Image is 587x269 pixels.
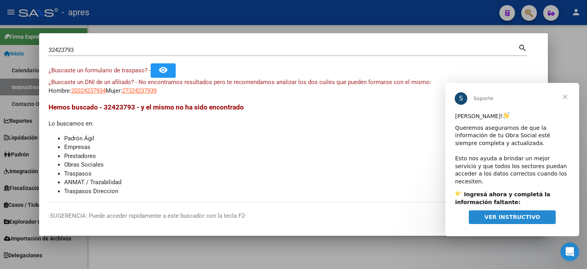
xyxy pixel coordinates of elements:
[10,145,124,168] div: ¡Gracias por tu colaboración! ​
[64,143,538,152] li: Empresas
[64,160,538,169] li: Obras Sociales
[64,187,538,196] li: Traspasos Direccion
[64,169,538,178] li: Traspasos
[445,83,579,236] iframe: Intercom live chat mensaje
[122,87,157,94] span: 27324237939
[158,65,168,75] mat-icon: remove_red_eye
[71,87,106,94] span: 20324237934
[49,67,151,74] span: ¿Buscaste un formulario de traspaso? -
[49,78,538,95] div: Hombre: Mujer:
[49,102,538,195] div: Lo buscamos en:
[49,212,538,221] p: -SUGERENCIA: Puede acceder rapidamente a este buscador con la tecla F2-
[64,134,538,143] li: Padrón Ágil
[49,79,431,86] span: ¿Buscaste un DNI de un afiliado? - No encontramos resultados pero te recomendamos analizar los do...
[64,152,538,161] li: Prestadores
[64,178,538,187] li: ANMAT / Trazabilidad
[49,103,244,111] span: Hemos buscado - 32423793 - y el mismo no ha sido encontrado
[518,43,527,52] mat-icon: search
[560,242,579,261] iframe: Intercom live chat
